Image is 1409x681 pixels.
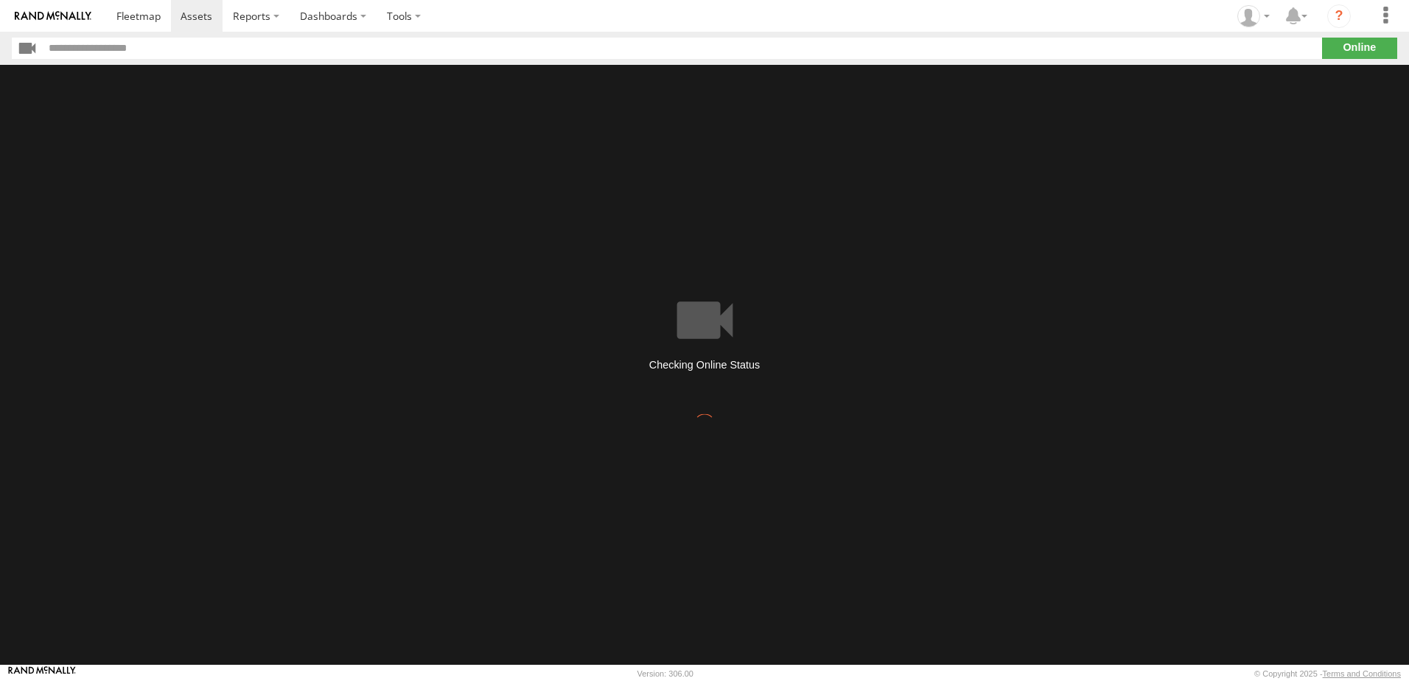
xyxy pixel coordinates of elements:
div: Version: 306.00 [637,669,693,678]
a: Terms and Conditions [1323,669,1401,678]
a: Visit our Website [8,666,76,681]
i: ? [1327,4,1351,28]
img: rand-logo.svg [15,11,91,21]
div: omar hernandez [1232,5,1275,27]
div: © Copyright 2025 - [1254,669,1401,678]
